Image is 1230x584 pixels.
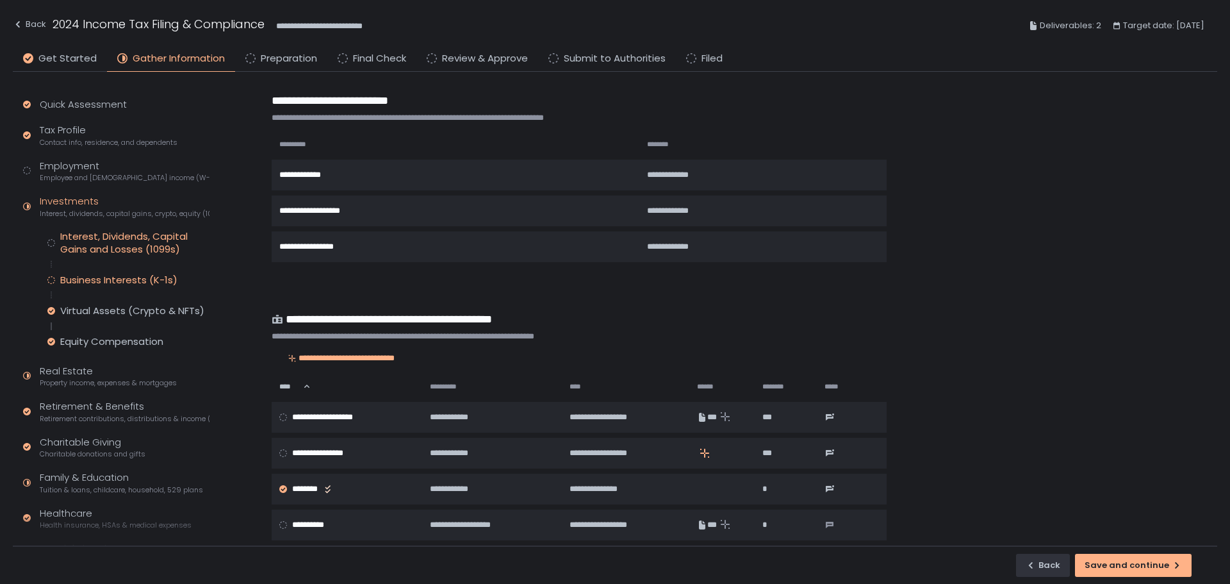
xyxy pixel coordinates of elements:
[53,15,265,33] h1: 2024 Income Tax Filing & Compliance
[133,51,225,66] span: Gather Information
[60,230,209,256] div: Interest, Dividends, Capital Gains and Losses (1099s)
[40,485,203,495] span: Tuition & loans, childcare, household, 529 plans
[1085,560,1182,571] div: Save and continue
[1040,18,1101,33] span: Deliverables: 2
[353,51,406,66] span: Final Check
[564,51,666,66] span: Submit to Authorities
[60,335,163,348] div: Equity Compensation
[442,51,528,66] span: Review & Approve
[13,17,46,32] div: Back
[40,399,209,424] div: Retirement & Benefits
[1016,554,1070,577] button: Back
[40,378,177,388] span: Property income, expenses & mortgages
[40,138,177,147] span: Contact info, residence, and dependents
[60,274,177,287] div: Business Interests (K-1s)
[40,194,209,219] div: Investments
[40,159,209,183] div: Employment
[40,506,192,531] div: Healthcare
[40,97,127,112] div: Quick Assessment
[40,435,145,460] div: Charitable Giving
[60,305,204,317] div: Virtual Assets (Crypto & NFTs)
[261,51,317,66] span: Preparation
[1075,554,1192,577] button: Save and continue
[40,449,145,459] span: Charitable donations and gifts
[40,123,177,147] div: Tax Profile
[40,542,157,566] div: Special Situations
[40,521,192,530] span: Health insurance, HSAs & medical expenses
[40,364,177,388] div: Real Estate
[40,209,209,219] span: Interest, dividends, capital gains, crypto, equity (1099s, K-1s)
[40,414,209,424] span: Retirement contributions, distributions & income (1099-R, 5498)
[13,15,46,37] button: Back
[1026,560,1060,571] div: Back
[40,173,209,183] span: Employee and [DEMOGRAPHIC_DATA] income (W-2s)
[701,51,723,66] span: Filed
[38,51,97,66] span: Get Started
[1123,18,1204,33] span: Target date: [DATE]
[40,471,203,495] div: Family & Education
